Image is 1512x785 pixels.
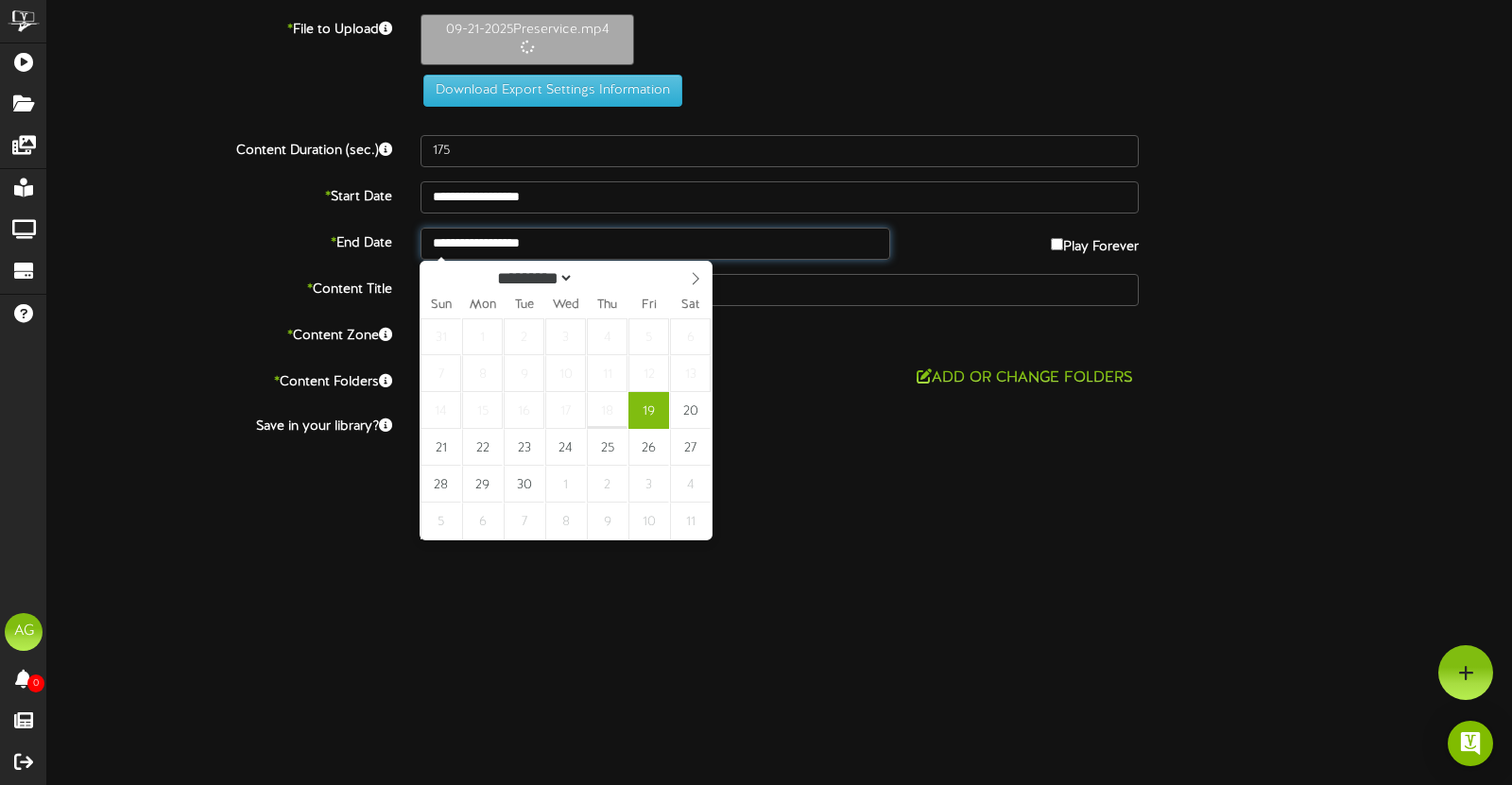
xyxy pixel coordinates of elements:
[545,466,586,503] span: October 1, 2025
[587,318,627,355] span: September 4, 2025
[504,429,544,466] span: September 23, 2025
[33,135,406,161] label: Content Duration (sec.)
[421,429,461,466] span: September 21, 2025
[670,299,712,312] span: Sat
[33,274,406,299] label: Content Title
[462,299,504,312] span: Mon
[462,318,503,355] span: September 1, 2025
[911,367,1139,390] button: Add or Change Folders
[504,318,544,355] span: September 2, 2025
[462,503,503,539] span: October 6, 2025
[421,274,1139,306] input: Title of this Content
[545,503,586,539] span: October 8, 2025
[670,392,711,429] span: September 20, 2025
[670,318,711,355] span: September 6, 2025
[504,503,544,539] span: October 7, 2025
[1448,721,1493,766] div: Open Intercom Messenger
[421,355,461,392] span: September 7, 2025
[33,367,406,392] label: Content Folders
[628,466,669,503] span: October 3, 2025
[628,318,669,355] span: September 5, 2025
[587,392,627,429] span: September 18, 2025
[462,429,503,466] span: September 22, 2025
[27,674,44,692] span: 0
[1051,228,1139,257] label: Play Forever
[670,429,711,466] span: September 27, 2025
[1051,238,1063,250] input: Play Forever
[504,392,544,429] span: September 16, 2025
[504,355,544,392] span: September 9, 2025
[545,318,586,355] span: September 3, 2025
[421,392,461,429] span: September 14, 2025
[545,392,586,429] span: September 17, 2025
[421,318,461,355] span: August 31, 2025
[628,299,670,312] span: Fri
[33,228,406,253] label: End Date
[421,299,462,312] span: Sun
[628,503,669,539] span: October 10, 2025
[574,268,642,288] input: Year
[628,355,669,392] span: September 12, 2025
[670,355,711,392] span: September 13, 2025
[545,355,586,392] span: September 10, 2025
[670,466,711,503] span: October 4, 2025
[462,355,503,392] span: September 8, 2025
[421,503,461,539] span: October 5, 2025
[670,503,711,539] span: October 11, 2025
[628,392,669,429] span: September 19, 2025
[587,429,627,466] span: September 25, 2025
[587,299,628,312] span: Thu
[421,466,461,503] span: September 28, 2025
[33,411,406,436] label: Save in your library?
[545,299,587,312] span: Wed
[414,83,682,97] a: Download Export Settings Information
[462,392,503,429] span: September 15, 2025
[545,429,586,466] span: September 24, 2025
[628,429,669,466] span: September 26, 2025
[587,466,627,503] span: October 2, 2025
[462,466,503,503] span: September 29, 2025
[587,355,627,392] span: September 11, 2025
[423,75,682,107] button: Download Export Settings Information
[33,181,406,207] label: Start Date
[33,320,406,346] label: Content Zone
[587,503,627,539] span: October 9, 2025
[33,14,406,40] label: File to Upload
[504,466,544,503] span: September 30, 2025
[5,613,43,651] div: AG
[504,299,545,312] span: Tue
